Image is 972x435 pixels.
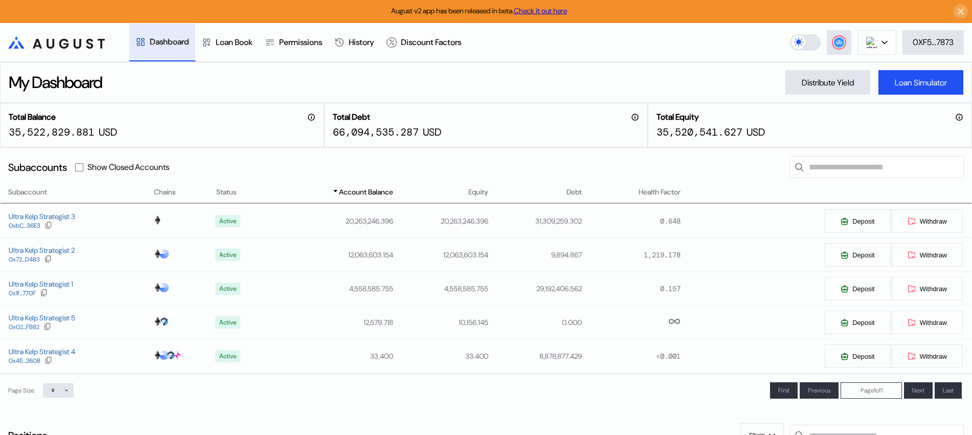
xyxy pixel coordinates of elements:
[567,187,582,198] span: Debt
[514,6,567,15] a: Check it out here
[8,187,47,198] span: Subaccount
[349,37,374,48] div: History
[9,347,75,356] div: Ultra Kelp Strategist 4
[902,30,964,55] button: 0XF5...7873
[824,209,891,233] button: Deposit
[394,339,489,373] td: 33.400
[271,339,394,373] td: 33.400
[333,112,370,122] h2: Total Debt
[160,283,169,292] img: chain logo
[9,112,56,122] h2: Total Balance
[920,251,947,259] span: Withdraw
[271,238,394,272] td: 12,063,603.154
[160,317,169,326] img: chain logo
[9,212,75,221] div: Ultra Kelp Strategist 3
[219,319,236,326] div: Active
[878,70,963,95] button: Loan Simulator
[153,249,162,258] img: chain logo
[219,353,236,360] div: Active
[891,310,963,335] button: Withdraw
[9,279,73,289] div: Ultra Kelp Strategist 1
[8,161,67,174] div: Subaccounts
[489,306,582,339] td: 0.000
[895,77,947,88] div: Loan Simulator
[920,319,947,327] span: Withdraw
[913,37,954,48] div: 0XF5...7873
[394,204,489,238] td: 20,263,246.396
[9,256,40,263] div: 0x72...D483
[808,386,830,395] span: Previous
[339,187,393,198] span: Account Balance
[582,238,681,272] td: 1,219.178
[216,37,253,48] div: Loan Book
[891,276,963,301] button: Withdraw
[423,125,441,139] div: USD
[9,72,102,93] div: My Dashboard
[271,306,394,339] td: 12,579.718
[160,351,169,360] img: chain logo
[489,272,582,306] td: 29,192,406.562
[154,187,176,198] span: Chains
[9,125,95,139] div: 35,522,829.881
[785,70,870,95] button: Distribute Yield
[219,217,236,225] div: Active
[219,285,236,292] div: Active
[657,112,699,122] h2: Total Equity
[935,382,962,399] button: Last
[852,217,874,225] span: Deposit
[857,30,896,55] button: chain logo
[9,290,36,297] div: 0x1f...770F
[380,24,467,61] a: Discount Factors
[394,238,489,272] td: 12,063,603.154
[279,37,322,48] div: Permissions
[401,37,461,48] div: Discount Factors
[489,238,582,272] td: 9,894.867
[153,283,162,292] img: chain logo
[271,272,394,306] td: 4,558,585.755
[9,246,75,255] div: Ultra Kelp Strategist 2
[582,204,681,238] td: 0.648
[582,339,681,373] td: <0.001
[129,24,195,61] a: Dashboard
[468,187,488,198] span: Equity
[852,285,874,293] span: Deposit
[912,386,924,395] span: Next
[852,319,874,327] span: Deposit
[153,351,162,360] img: chain logo
[920,217,947,225] span: Withdraw
[891,209,963,233] button: Withdraw
[259,24,328,61] a: Permissions
[639,187,681,198] span: Health Factor
[394,306,489,339] td: 10,156.145
[866,37,877,48] img: chain logo
[219,251,236,258] div: Active
[99,125,117,139] div: USD
[9,357,40,364] div: 0x45...2608
[582,272,681,306] td: 0.157
[770,382,798,399] button: First
[891,344,963,368] button: Withdraw
[216,187,237,198] span: Status
[920,353,947,360] span: Withdraw
[489,339,582,373] td: 8,878,877.429
[943,386,954,395] span: Last
[160,249,169,258] img: chain logo
[333,125,419,139] div: 66,094,535.287
[852,251,874,259] span: Deposit
[328,24,380,61] a: History
[150,36,189,47] div: Dashboard
[9,323,39,331] div: 0x02...FB82
[9,313,75,322] div: Ultra Kelp Strategist 5
[824,310,891,335] button: Deposit
[824,243,891,267] button: Deposit
[9,222,40,229] div: 0xbC...36E3
[904,382,933,399] button: Next
[489,204,582,238] td: 31,309,259.302
[8,386,35,395] div: Page Size:
[195,24,259,61] a: Loan Book
[166,351,175,360] img: chain logo
[747,125,765,139] div: USD
[87,162,169,172] label: Show Closed Accounts
[824,276,891,301] button: Deposit
[891,243,963,267] button: Withdraw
